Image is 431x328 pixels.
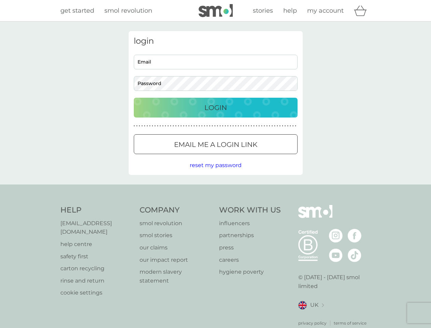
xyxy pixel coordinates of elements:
[285,124,286,128] p: ●
[201,124,203,128] p: ●
[283,7,297,14] span: help
[230,124,231,128] p: ●
[134,134,298,154] button: Email me a login link
[212,124,213,128] p: ●
[298,301,307,310] img: UK flag
[60,276,133,285] a: rinse and return
[282,124,283,128] p: ●
[140,256,212,264] a: our impact report
[134,36,298,46] h3: login
[219,231,281,240] a: partnerships
[188,124,190,128] p: ●
[279,124,281,128] p: ●
[175,124,177,128] p: ●
[190,162,242,168] span: reset my password
[181,124,182,128] p: ●
[165,124,166,128] p: ●
[217,124,218,128] p: ●
[253,124,255,128] p: ●
[235,124,236,128] p: ●
[136,124,138,128] p: ●
[348,229,361,243] img: visit the smol Facebook page
[298,205,332,228] img: smol
[190,161,242,170] button: reset my password
[264,124,265,128] p: ●
[60,6,94,16] a: get started
[134,98,298,118] button: Login
[139,124,140,128] p: ●
[204,102,227,113] p: Login
[307,6,344,16] a: my account
[173,124,174,128] p: ●
[238,124,239,128] p: ●
[60,288,133,297] a: cookie settings
[295,124,296,128] p: ●
[243,124,244,128] p: ●
[256,124,257,128] p: ●
[140,231,212,240] a: smol stories
[259,124,260,128] p: ●
[329,248,343,262] img: visit the smol Youtube page
[219,205,281,216] h4: Work With Us
[219,219,281,228] a: influencers
[266,124,268,128] p: ●
[60,219,133,236] a: [EMAIL_ADDRESS][DOMAIN_NAME]
[283,6,297,16] a: help
[140,219,212,228] a: smol revolution
[209,124,211,128] p: ●
[274,124,275,128] p: ●
[140,268,212,285] a: modern slavery statement
[225,124,226,128] p: ●
[287,124,288,128] p: ●
[261,124,262,128] p: ●
[219,243,281,252] a: press
[134,124,135,128] p: ●
[219,268,281,276] a: hygiene poverty
[147,124,148,128] p: ●
[149,124,150,128] p: ●
[140,243,212,252] a: our claims
[141,124,143,128] p: ●
[193,124,195,128] p: ●
[183,124,184,128] p: ●
[60,240,133,249] a: help centre
[155,124,156,128] p: ●
[277,124,278,128] p: ●
[168,124,169,128] p: ●
[222,124,224,128] p: ●
[152,124,153,128] p: ●
[310,301,318,310] span: UK
[322,303,324,307] img: select a new location
[329,229,343,243] img: visit the smol Instagram page
[348,248,361,262] img: visit the smol Tiktok page
[298,320,327,326] a: privacy policy
[199,4,233,17] img: smol
[104,6,152,16] a: smol revolution
[214,124,216,128] p: ●
[253,6,273,16] a: stories
[219,256,281,264] a: careers
[232,124,234,128] p: ●
[240,124,242,128] p: ●
[140,205,212,216] h4: Company
[298,273,371,290] p: © [DATE] - [DATE] smol limited
[60,252,133,261] a: safety first
[144,124,145,128] p: ●
[170,124,171,128] p: ●
[334,320,367,326] a: terms of service
[191,124,192,128] p: ●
